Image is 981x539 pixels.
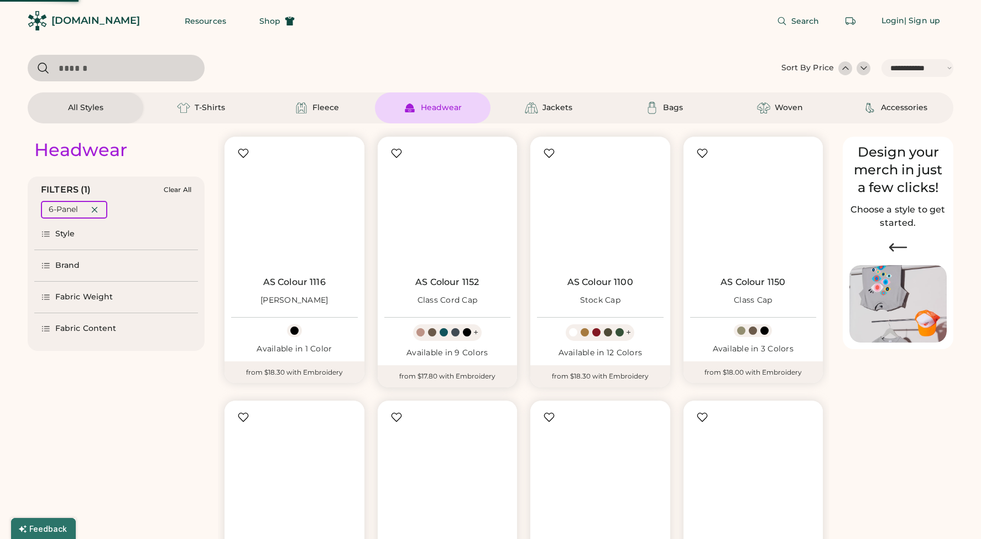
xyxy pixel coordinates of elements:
div: Clear All [164,186,191,194]
img: Jackets Icon [525,101,538,115]
div: Stock Cap [580,295,620,306]
img: Woven Icon [757,101,770,115]
div: T-Shirts [195,102,225,113]
div: Fabric Weight [55,292,113,303]
div: Woven [775,102,803,113]
button: Retrieve an order [839,10,862,32]
img: AS Colour 1100 Stock Cap [537,143,664,270]
div: Accessories [881,102,927,113]
div: Class Cap [734,295,772,306]
div: Style [55,229,75,240]
button: Search [764,10,833,32]
div: Fleece [312,102,339,113]
div: Available in 3 Colors [690,344,817,355]
a: AS Colour 1100 [567,277,633,288]
div: Headwear [421,102,462,113]
img: Headwear Icon [403,101,416,115]
img: AS Colour 1116 James Cap [231,143,358,270]
div: [DOMAIN_NAME] [51,14,140,28]
div: Bags [663,102,683,113]
img: AS Colour 1150 Class Cap [690,143,817,270]
div: Brand [55,260,80,271]
div: | Sign up [904,15,940,27]
h2: Choose a style to get started. [849,203,947,230]
img: Bags Icon [645,101,659,115]
img: Accessories Icon [863,101,876,115]
div: All Styles [68,102,103,113]
img: T-Shirts Icon [177,101,190,115]
div: Design your merch in just a few clicks! [849,143,947,196]
div: Available in 1 Color [231,344,358,355]
img: Fleece Icon [295,101,308,115]
div: Fabric Content [55,323,116,334]
img: AS Colour 1151 Class Wool Cap [384,407,511,534]
a: AS Colour 1116 [263,277,326,288]
a: AS Colour 1152 [415,277,479,288]
div: from $17.80 with Embroidery [378,365,518,387]
button: Shop [246,10,308,32]
button: Resources [171,10,239,32]
img: Flexfit 6297F Pro-Baseball On Field Cap [537,407,664,534]
span: Search [791,17,820,25]
div: 6-Panel [49,204,78,215]
div: FILTERS (1) [41,183,91,196]
img: AS Colour 1140 Icon Cap [690,407,817,534]
div: Login [881,15,905,27]
div: Jackets [542,102,572,113]
div: from $18.30 with Embroidery [225,361,364,383]
div: from $18.30 with Embroidery [530,365,670,387]
div: + [626,326,631,339]
img: AS Colour 1131 Access Canvas Cap [231,407,358,534]
div: from $18.00 with Embroidery [683,361,823,383]
div: Sort By Price [781,63,834,74]
div: [PERSON_NAME] [260,295,328,306]
img: Image of Lisa Congdon Eye Print on T-Shirt and Hat [849,265,947,343]
div: Class Cord Cap [418,295,478,306]
div: Available in 9 Colors [384,348,511,359]
img: AS Colour 1152 Class Cord Cap [384,143,511,270]
div: Headwear [34,139,127,161]
a: AS Colour 1150 [721,277,785,288]
img: Rendered Logo - Screens [28,11,47,30]
div: + [473,326,478,339]
div: Available in 12 Colors [537,348,664,359]
span: Shop [259,17,280,25]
